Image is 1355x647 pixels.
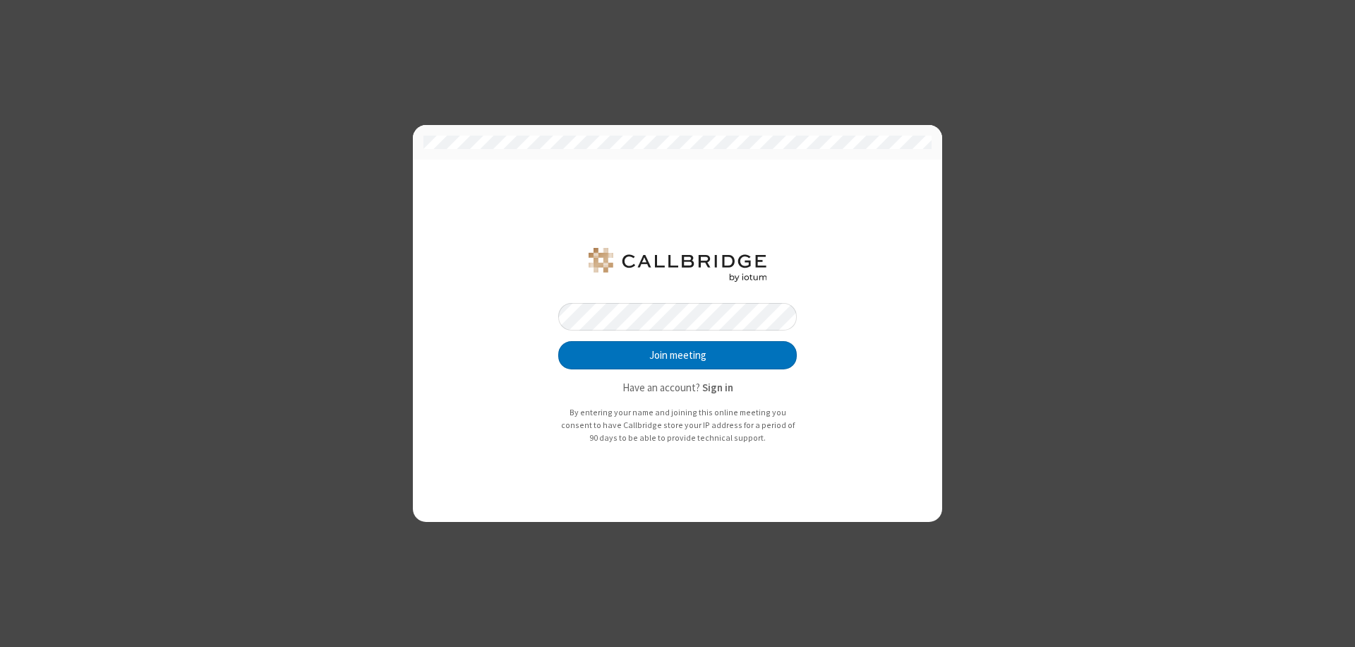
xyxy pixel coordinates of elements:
button: Sign in [702,380,733,396]
button: Join meeting [558,341,797,369]
strong: Sign in [702,381,733,394]
img: QA Selenium DO NOT DELETE OR CHANGE [586,248,769,282]
p: By entering your name and joining this online meeting you consent to have Callbridge store your I... [558,406,797,444]
p: Have an account? [558,380,797,396]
